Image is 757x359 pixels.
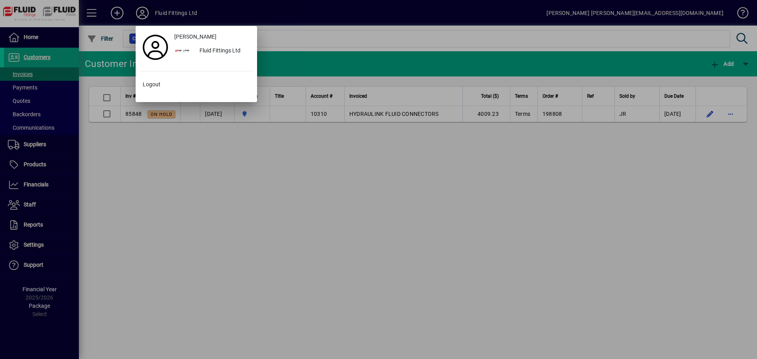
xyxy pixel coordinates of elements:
a: [PERSON_NAME] [171,30,253,44]
span: [PERSON_NAME] [174,33,216,41]
button: Logout [140,78,253,92]
span: Logout [143,80,160,89]
button: Fluid Fittings Ltd [171,44,253,58]
div: Fluid Fittings Ltd [193,44,253,58]
a: Profile [140,40,171,54]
